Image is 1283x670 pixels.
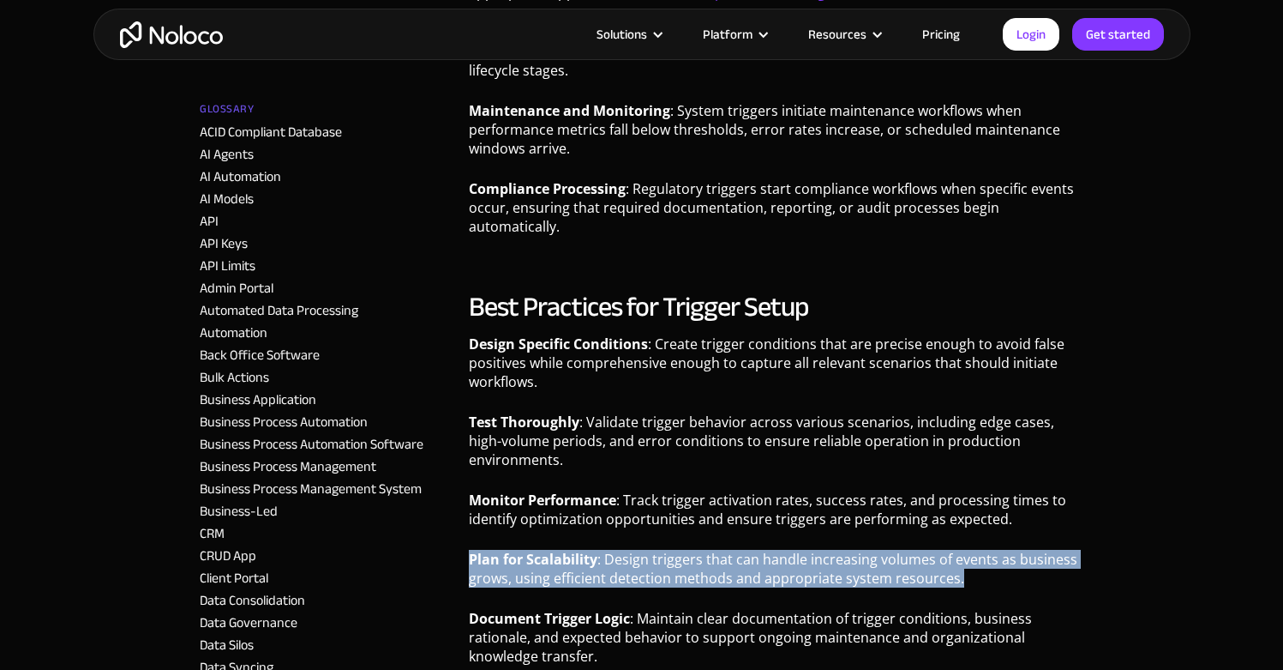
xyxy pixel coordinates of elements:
a: Login [1003,18,1059,51]
a: Data Consolidation [200,588,305,613]
a: API Limits [200,253,255,279]
p: : System triggers initiate maintenance workflows when performance metrics fall below thresholds, ... [469,101,1083,171]
a: Business Process Automation Software [200,432,423,457]
a: Bulk Actions [200,365,269,390]
a: AI Agents [200,142,254,167]
div: Solutions [575,23,681,45]
a: API [200,208,219,234]
strong: Maintenance and Monitoring [469,101,670,120]
p: : Design triggers that can handle increasing volumes of events as business grows, using efficient... [469,550,1083,601]
p: : Track trigger activation rates, success rates, and processing times to identify optimization op... [469,491,1083,541]
h2: Glossary [200,96,254,122]
a: Admin Portal [200,275,273,301]
a: Business Process Automation [200,409,368,435]
a: Data Governance [200,610,297,636]
div: Resources [787,23,901,45]
a: Back Office Software [200,342,320,368]
a: Glossary [200,96,455,122]
a: CRM [200,521,225,546]
a: Pricing [901,23,981,45]
p: : Validate trigger behavior across various scenarios, including edge cases, high-volume periods, ... [469,413,1083,482]
strong: Document Trigger Logic [469,609,630,628]
strong: Test Thoroughly [469,413,579,432]
a: home [120,21,223,48]
strong: Monitor Performance [469,491,616,510]
div: Solutions [597,23,647,45]
a: Get started [1072,18,1164,51]
h2: Best Practices for Trigger Setup [469,290,1083,324]
a: Business-Led [200,498,278,524]
div: Resources [808,23,866,45]
a: Automation [200,320,267,346]
p: : Create trigger conditions that are precise enough to avoid false positives while comprehensive ... [469,335,1083,404]
a: ACID Compliant Database [200,119,342,145]
a: API Keys [200,231,248,257]
strong: Compliance Processing [469,179,626,198]
a: AI Automation [200,164,281,190]
div: Platform [703,23,752,45]
div: Platform [681,23,787,45]
strong: Design Specific Conditions [469,335,648,353]
a: Automated Data Processing [200,298,358,323]
a: Business Application [200,387,316,413]
a: Business Process Management [200,454,376,480]
a: CRUD App [200,543,256,569]
a: Data Silos [200,632,254,658]
p: : Regulatory triggers start compliance workflows when specific events occur, ensuring that requir... [469,179,1083,249]
a: AI Models [200,186,254,212]
strong: Plan for Scalability [469,550,597,569]
a: Client Portal [200,565,268,591]
a: Business Process Management System [200,476,422,502]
